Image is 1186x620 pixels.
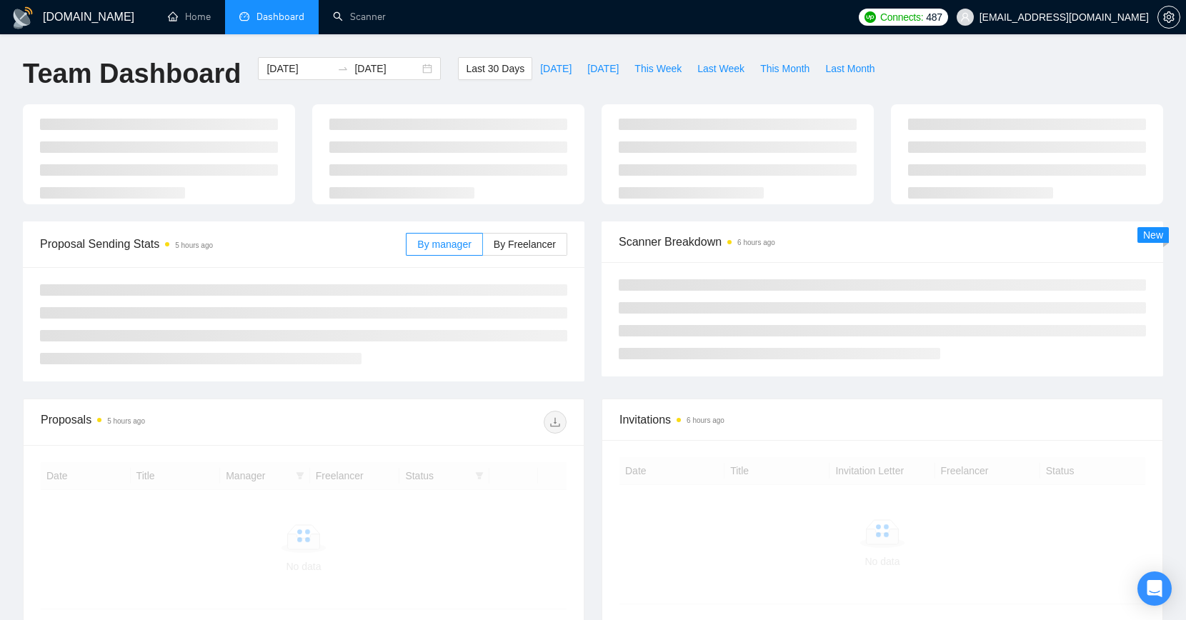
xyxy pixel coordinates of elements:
time: 5 hours ago [175,241,213,249]
span: to [337,63,349,74]
span: By manager [417,239,471,250]
h1: Team Dashboard [23,57,241,91]
button: [DATE] [532,57,579,80]
a: homeHome [168,11,211,23]
a: searchScanner [333,11,386,23]
button: setting [1157,6,1180,29]
div: Proposals [41,411,304,434]
a: setting [1157,11,1180,23]
span: By Freelancer [494,239,556,250]
span: swap-right [337,63,349,74]
span: Invitations [619,411,1145,429]
span: New [1143,229,1163,241]
span: [DATE] [587,61,619,76]
span: Dashboard [256,11,304,23]
input: Start date [266,61,332,76]
time: 6 hours ago [737,239,775,246]
span: Proposal Sending Stats [40,235,406,253]
span: Connects: [880,9,923,25]
img: upwork-logo.png [864,11,876,23]
span: 487 [926,9,942,25]
span: dashboard [239,11,249,21]
input: End date [354,61,419,76]
span: Last Week [697,61,744,76]
span: user [960,12,970,22]
button: Last Month [817,57,882,80]
div: Open Intercom Messenger [1137,571,1172,606]
button: [DATE] [579,57,627,80]
img: logo [11,6,34,29]
span: Scanner Breakdown [619,233,1146,251]
time: 5 hours ago [107,417,145,425]
span: This Week [634,61,682,76]
button: Last Week [689,57,752,80]
span: This Month [760,61,809,76]
span: Last Month [825,61,874,76]
button: This Week [627,57,689,80]
span: Last 30 Days [466,61,524,76]
button: Last 30 Days [458,57,532,80]
button: This Month [752,57,817,80]
time: 6 hours ago [687,416,724,424]
span: [DATE] [540,61,572,76]
span: setting [1158,11,1180,23]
